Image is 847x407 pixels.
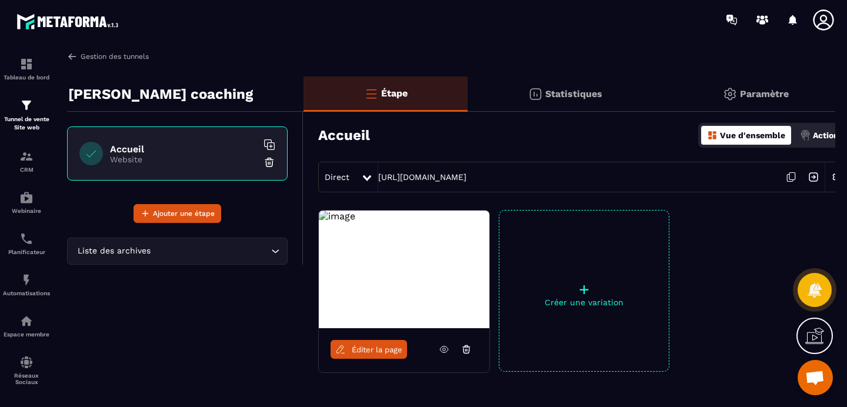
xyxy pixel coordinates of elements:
img: arrow [67,51,78,62]
p: Tableau de bord [3,74,50,81]
a: formationformationTunnel de vente Site web [3,89,50,141]
img: automations [19,191,34,205]
p: Étape [381,88,408,99]
p: Actions [813,131,843,140]
img: scheduler [19,232,34,246]
a: social-networksocial-networkRéseaux Sociaux [3,346,50,394]
p: Planificateur [3,249,50,255]
p: Website [110,155,257,164]
span: Éditer la page [352,345,402,354]
img: automations [19,273,34,287]
h6: Accueil [110,144,257,155]
img: logo [16,11,122,32]
a: [URL][DOMAIN_NAME] [378,172,466,182]
a: schedulerschedulerPlanificateur [3,223,50,264]
img: bars-o.4a397970.svg [364,86,378,101]
a: Gestion des tunnels [67,51,149,62]
img: arrow-next.bcc2205e.svg [802,166,825,188]
img: stats.20deebd0.svg [528,87,542,101]
p: Vue d'ensemble [720,131,785,140]
p: Automatisations [3,290,50,296]
p: Paramètre [740,88,789,99]
p: Statistiques [545,88,602,99]
h3: Accueil [318,127,370,144]
p: Réseaux Sociaux [3,372,50,385]
img: formation [19,57,34,71]
p: Créer une variation [499,298,669,307]
p: Espace membre [3,331,50,338]
img: setting-gr.5f69749f.svg [723,87,737,101]
img: image [319,211,355,222]
img: actions.d6e523a2.png [800,130,811,141]
img: social-network [19,355,34,369]
a: automationsautomationsWebinaire [3,182,50,223]
span: Liste des archives [75,245,153,258]
img: automations [19,314,34,328]
p: [PERSON_NAME] coaching [68,82,253,106]
a: automationsautomationsEspace membre [3,305,50,346]
button: Ajouter une étape [134,204,221,223]
div: Ouvrir le chat [798,360,833,395]
input: Search for option [153,245,268,258]
a: automationsautomationsAutomatisations [3,264,50,305]
a: Éditer la page [331,340,407,359]
span: Ajouter une étape [153,208,215,219]
img: formation [19,98,34,112]
a: formationformationTableau de bord [3,48,50,89]
img: trash [264,156,275,168]
p: CRM [3,166,50,173]
img: formation [19,149,34,164]
span: Direct [325,172,349,182]
p: + [499,281,669,298]
p: Webinaire [3,208,50,214]
p: Tunnel de vente Site web [3,115,50,132]
div: Search for option [67,238,288,265]
img: dashboard-orange.40269519.svg [707,130,718,141]
a: formationformationCRM [3,141,50,182]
